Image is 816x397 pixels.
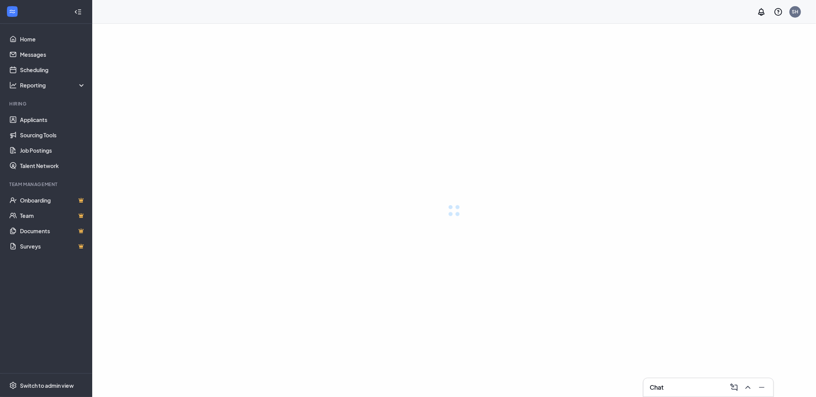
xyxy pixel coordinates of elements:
[9,181,84,188] div: Team Management
[20,158,86,173] a: Talent Network
[74,8,82,16] svg: Collapse
[20,208,86,223] a: TeamCrown
[20,62,86,77] a: Scheduling
[650,383,663,392] h3: Chat
[774,7,783,16] svg: QuestionInfo
[743,383,753,392] svg: ChevronUp
[20,143,86,158] a: Job Postings
[9,382,17,389] svg: Settings
[20,193,86,208] a: OnboardingCrown
[730,383,739,392] svg: ComposeMessage
[757,7,766,16] svg: Notifications
[741,381,753,394] button: ChevronUp
[792,8,799,15] div: SH
[757,383,766,392] svg: Minimize
[8,8,16,15] svg: WorkstreamLogo
[20,81,86,89] div: Reporting
[20,239,86,254] a: SurveysCrown
[9,100,84,107] div: Hiring
[20,127,86,143] a: Sourcing Tools
[727,381,740,394] button: ComposeMessage
[20,47,86,62] a: Messages
[755,381,767,394] button: Minimize
[20,31,86,47] a: Home
[20,112,86,127] a: Applicants
[9,81,17,89] svg: Analysis
[20,223,86,239] a: DocumentsCrown
[20,382,74,389] div: Switch to admin view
